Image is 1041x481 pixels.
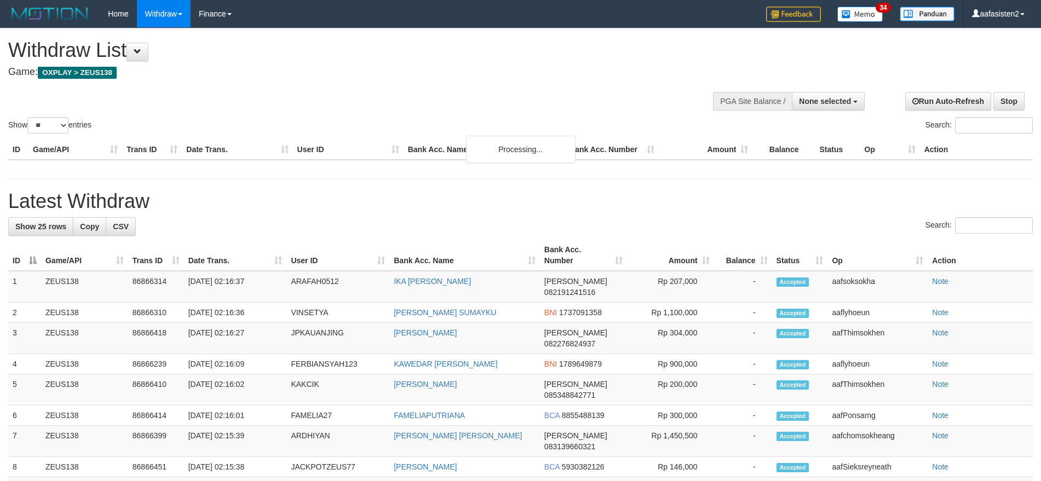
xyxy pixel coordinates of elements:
td: ZEUS138 [41,303,128,323]
span: BCA [544,411,560,420]
td: - [714,405,772,426]
a: [PERSON_NAME] [394,462,457,471]
td: [DATE] 02:16:37 [184,271,287,303]
a: Show 25 rows [8,217,73,236]
td: VINSETYA [286,303,389,323]
a: Run Auto-Refresh [905,92,991,111]
td: 86866314 [128,271,184,303]
span: Copy 083139660321 to clipboard [544,442,595,451]
th: Balance [752,140,815,160]
span: [PERSON_NAME] [544,380,607,389]
td: 86866414 [128,405,184,426]
span: Copy [80,222,99,231]
td: - [714,354,772,374]
div: Processing... [466,136,576,163]
a: Note [932,462,948,471]
td: Rp 300,000 [627,405,714,426]
th: Amount: activate to sort column ascending [627,240,714,271]
td: 86866239 [128,354,184,374]
th: Bank Acc. Name [404,140,565,160]
th: Date Trans.: activate to sort column ascending [184,240,287,271]
a: [PERSON_NAME] [394,328,457,337]
td: - [714,374,772,405]
img: Feedback.jpg [766,7,821,22]
td: 86866451 [128,457,184,477]
span: BNI [544,308,557,317]
td: ZEUS138 [41,426,128,457]
label: Search: [925,217,1033,234]
span: Accepted [777,360,809,369]
span: Copy 8855488139 to clipboard [562,411,605,420]
input: Search: [955,117,1033,134]
td: 86866418 [128,323,184,354]
span: OXPLAY > ZEUS138 [38,67,117,79]
button: None selected [792,92,865,111]
td: ZEUS138 [41,271,128,303]
td: 4 [8,354,41,374]
td: - [714,323,772,354]
td: ARAFAH0512 [286,271,389,303]
th: ID: activate to sort column descending [8,240,41,271]
th: Status [815,140,860,160]
th: Op [860,140,920,160]
th: Trans ID [122,140,182,160]
a: Note [932,328,948,337]
span: CSV [113,222,129,231]
a: CSV [106,217,136,236]
td: Rp 1,450,500 [627,426,714,457]
td: 3 [8,323,41,354]
a: Note [932,431,948,440]
td: ZEUS138 [41,457,128,477]
a: [PERSON_NAME] SUMAYKU [394,308,496,317]
td: 7 [8,426,41,457]
a: Note [932,277,948,286]
th: ID [8,140,28,160]
th: User ID [293,140,404,160]
a: FAMELIAPUTRIANA [394,411,465,420]
div: PGA Site Balance / [713,92,792,111]
td: [DATE] 02:15:38 [184,457,287,477]
th: Balance: activate to sort column ascending [714,240,772,271]
span: Accepted [777,309,809,318]
span: Show 25 rows [15,222,66,231]
td: JACKPOTZEUS77 [286,457,389,477]
th: Date Trans. [182,140,292,160]
span: Copy 5930382126 to clipboard [562,462,605,471]
td: aaflyhoeun [827,354,928,374]
h1: Latest Withdraw [8,190,1033,212]
img: panduan.png [900,7,954,21]
td: - [714,457,772,477]
th: Action [920,140,1033,160]
img: Button%20Memo.svg [837,7,883,22]
span: Accepted [777,432,809,441]
img: MOTION_logo.png [8,5,91,22]
span: Accepted [777,412,809,421]
span: [PERSON_NAME] [544,431,607,440]
th: Bank Acc. Number [565,140,659,160]
span: Accepted [777,277,809,287]
td: [DATE] 02:15:39 [184,426,287,457]
span: Accepted [777,329,809,338]
a: Note [932,411,948,420]
td: 6 [8,405,41,426]
td: 5 [8,374,41,405]
td: 2 [8,303,41,323]
th: Op: activate to sort column ascending [827,240,928,271]
h4: Game: [8,67,683,78]
span: Copy 1789649879 to clipboard [559,360,602,368]
th: User ID: activate to sort column ascending [286,240,389,271]
td: ARDHIYAN [286,426,389,457]
td: 1 [8,271,41,303]
a: Stop [993,92,1025,111]
td: [DATE] 02:16:09 [184,354,287,374]
td: JPKAUANJING [286,323,389,354]
th: Action [928,240,1033,271]
span: Accepted [777,463,809,472]
td: aafThimsokhen [827,374,928,405]
td: Rp 200,000 [627,374,714,405]
a: [PERSON_NAME] [394,380,457,389]
span: Copy 082276824937 to clipboard [544,339,595,348]
td: [DATE] 02:16:02 [184,374,287,405]
a: KAWEDAR [PERSON_NAME] [394,360,497,368]
td: Rp 1,100,000 [627,303,714,323]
